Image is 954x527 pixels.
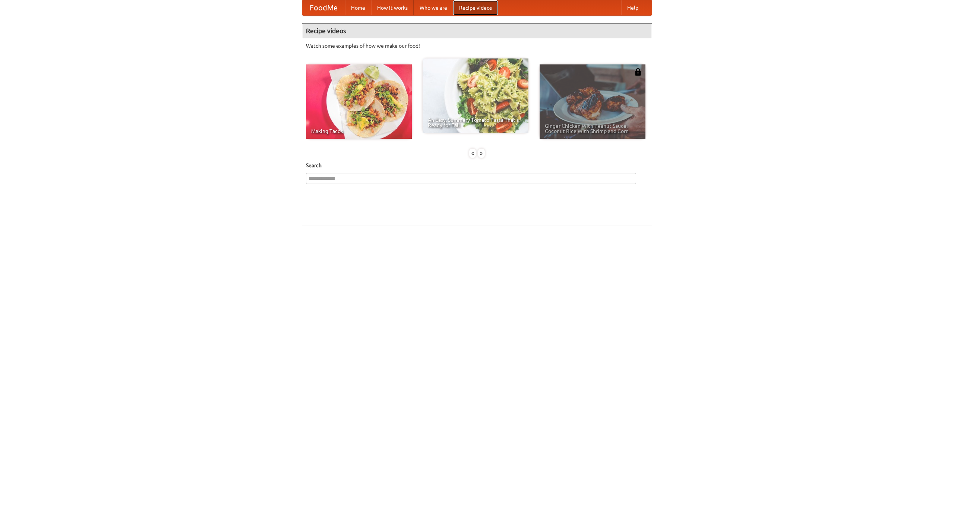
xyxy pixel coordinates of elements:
a: Home [345,0,371,15]
a: Help [621,0,644,15]
a: An Easy, Summery Tomato Pasta That's Ready for Fall [423,58,528,133]
span: An Easy, Summery Tomato Pasta That's Ready for Fall [428,117,523,128]
img: 483408.png [634,68,642,76]
a: FoodMe [302,0,345,15]
p: Watch some examples of how we make our food! [306,42,648,50]
a: How it works [371,0,414,15]
h5: Search [306,162,648,169]
a: Who we are [414,0,453,15]
span: Making Tacos [311,128,407,134]
div: » [478,149,485,158]
div: « [469,149,476,158]
a: Recipe videos [453,0,498,15]
a: Making Tacos [306,64,412,139]
h4: Recipe videos [302,23,652,38]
